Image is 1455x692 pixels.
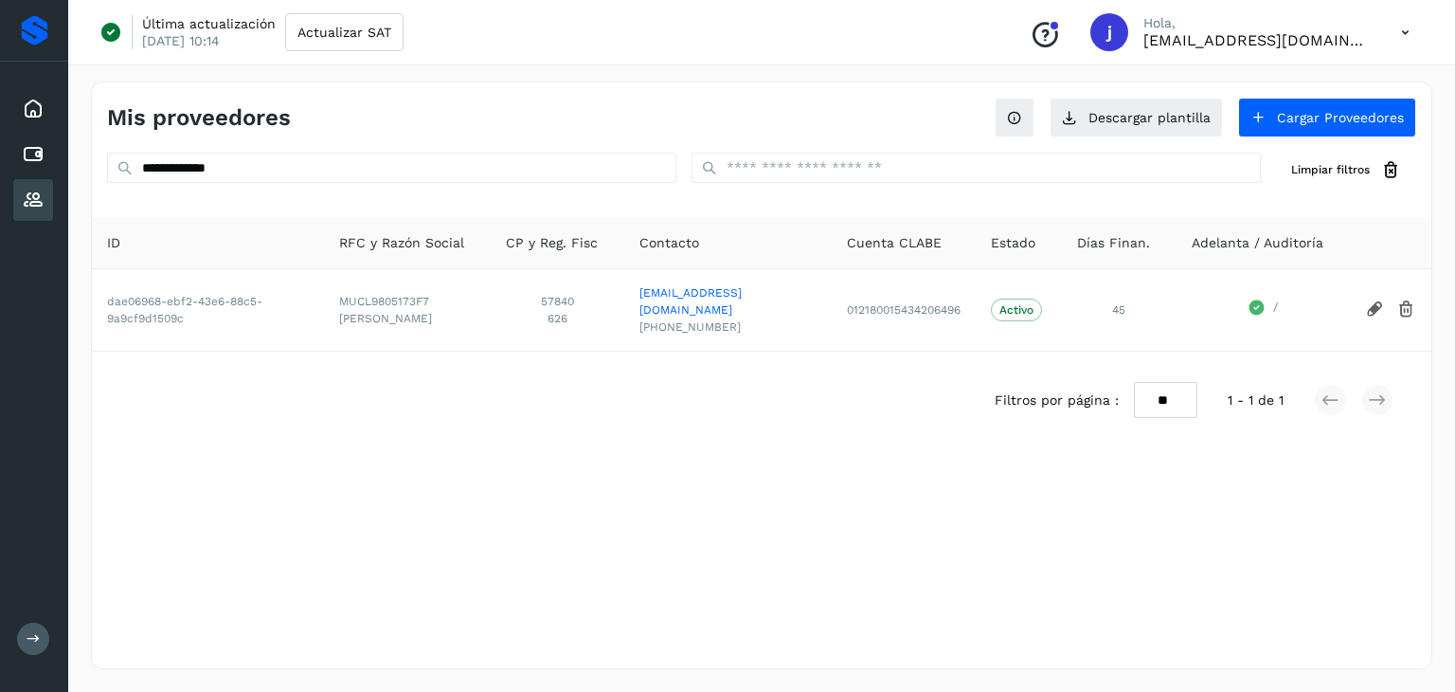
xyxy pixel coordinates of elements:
span: 626 [506,310,609,327]
p: Activo [999,303,1033,317]
span: Días Finan. [1077,233,1150,253]
span: [PHONE_NUMBER] [639,319,817,336]
button: Descargar plantilla [1050,98,1223,137]
p: [DATE] 10:14 [142,32,220,49]
span: Actualizar SAT [297,26,391,39]
h4: Mis proveedores [107,104,291,132]
p: Hola, [1143,15,1371,31]
p: Última actualización [142,15,276,32]
span: Filtros por página : [995,391,1119,410]
span: [PERSON_NAME] [339,310,476,327]
div: Inicio [13,88,53,130]
p: jrodriguez@kalapata.co [1143,31,1371,49]
span: Contacto [639,233,699,253]
td: 012180015434206496 [832,268,976,351]
span: ID [107,233,120,253]
span: 1 - 1 de 1 [1228,391,1284,410]
td: dae06968-ebf2-43e6-88c5-9a9cf9d1509c [92,268,324,351]
span: Limpiar filtros [1291,161,1370,178]
span: MUCL9805173F7 [339,293,476,310]
span: 57840 [506,293,609,310]
div: / [1192,299,1335,321]
span: Adelanta / Auditoría [1192,233,1323,253]
button: Actualizar SAT [285,13,404,51]
span: CP y Reg. Fisc [506,233,598,253]
button: Cargar Proveedores [1238,98,1416,137]
div: Proveedores [13,179,53,221]
span: Estado [991,233,1035,253]
button: Limpiar filtros [1276,153,1416,188]
span: Cuenta CLABE [847,233,942,253]
a: [EMAIL_ADDRESS][DOMAIN_NAME] [639,284,817,319]
div: Cuentas por pagar [13,134,53,175]
span: 45 [1112,303,1125,317]
span: RFC y Razón Social [339,233,464,253]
